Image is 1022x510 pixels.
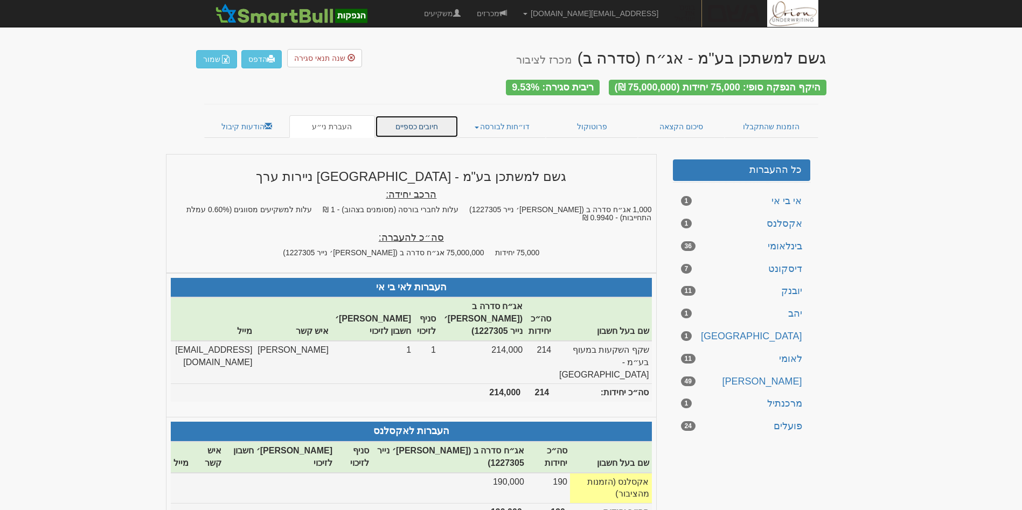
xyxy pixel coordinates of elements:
[525,297,554,341] th: סה״כ יחידות
[469,205,651,214] span: 1,000 אג״ח סדרה ב ([PERSON_NAME]׳ נייר 1227305)
[681,241,696,251] span: 36
[204,115,290,138] a: הודעות קיבול
[439,384,525,402] td: 214,000
[289,115,375,138] a: העברת ני״ע
[171,442,191,473] th: מייל
[673,191,810,212] a: אי בי אי
[681,331,692,341] span: 1
[171,170,651,184] h3: גשם למשתכן בע"מ - [GEOGRAPHIC_DATA] ניירות ערך
[255,297,331,341] th: איש קשר
[673,326,810,347] a: [GEOGRAPHIC_DATA]
[516,49,826,67] div: גשם למשתכן בע"מ - אג״ח (סדרה ב)
[673,259,810,280] a: דיסקונט
[525,384,554,402] td: 214
[527,473,570,504] td: 190
[414,297,439,341] th: סניף לזיכוי
[458,115,546,138] a: דו״חות לבורסה
[224,442,335,473] th: [PERSON_NAME]׳ חשבון לזיכוי
[506,80,600,95] div: ריבית סגירה: 9.53%
[681,309,692,318] span: 1
[439,297,525,341] th: אג״ח סדרה ב ([PERSON_NAME]׳ נייר 1227305)
[331,341,414,384] td: 1
[554,297,651,341] th: שם בעל חשבון
[546,115,638,138] a: פרוטוקול
[570,442,652,473] th: שם בעל חשבון
[439,341,525,384] td: 214,000
[171,422,651,442] th: העברות לאקסלנס
[681,286,696,296] span: 11
[527,442,570,473] th: סה״כ יחידות
[516,54,572,66] small: מכרז לציבור
[287,49,362,67] button: שנה תנאי סגירה
[331,297,414,341] th: [PERSON_NAME]׳ חשבון לזיכוי
[673,371,810,393] a: [PERSON_NAME]
[495,248,540,257] span: 75,000 יחידות
[681,196,692,206] span: 1
[609,80,826,95] div: היקף הנפקה סופי: 75,000 יחידות (75,000,000 ₪)
[681,219,692,228] span: 1
[283,248,484,257] span: 75,000,000 אג״ח סדרה ב ([PERSON_NAME]׳ נייר 1227305)
[673,416,810,437] a: פועלים
[673,303,810,325] a: יהב
[372,473,527,504] td: 190,000
[386,189,436,200] u: הרכב יחידה:
[171,297,255,341] th: מייל
[673,213,810,235] a: אקסלנס
[673,393,810,415] a: מרכנתיל
[241,50,282,68] a: הדפס
[673,159,810,181] a: כל ההעברות
[221,55,230,64] img: excel-file-white.png
[725,115,818,138] a: הזמנות שהתקבלו
[554,384,651,402] td: סה״כ יחידות:
[186,205,651,222] span: עלות למשקיעים מסווגים (0.60% עמלת התחייבות) - 0.9940 ₪
[375,115,459,138] a: חיובים כספיים
[681,376,696,386] span: 49
[681,421,696,431] span: 24
[255,341,331,384] td: [PERSON_NAME]
[638,115,725,138] a: סיכום הקצאה
[554,341,651,384] td: שקף השקעות במעוף בע״מ - [GEOGRAPHIC_DATA]
[673,348,810,370] a: לאומי
[171,341,255,384] td: [EMAIL_ADDRESS][DOMAIN_NAME]
[570,473,652,504] td: אקסלנס (הזמנות מהציבור)
[196,50,237,68] button: שמור
[681,399,692,408] span: 1
[673,236,810,257] a: בינלאומי
[294,54,345,62] span: שנה תנאי סגירה
[212,3,371,24] img: SmartBull Logo
[171,278,651,298] th: העברות לאי בי אי
[323,205,458,214] span: עלות לחברי בורסה (מסומנים בצהוב) - 1 ₪
[681,354,696,364] span: 11
[681,264,692,274] span: 7
[673,281,810,302] a: יובנק
[414,341,439,384] td: 1
[191,442,224,473] th: איש קשר
[335,442,372,473] th: סניף לזיכוי
[525,341,554,384] td: 214
[379,232,444,243] u: סה״כ להעברה:
[372,442,527,473] th: אג״ח סדרה ב ([PERSON_NAME]׳ נייר 1227305)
